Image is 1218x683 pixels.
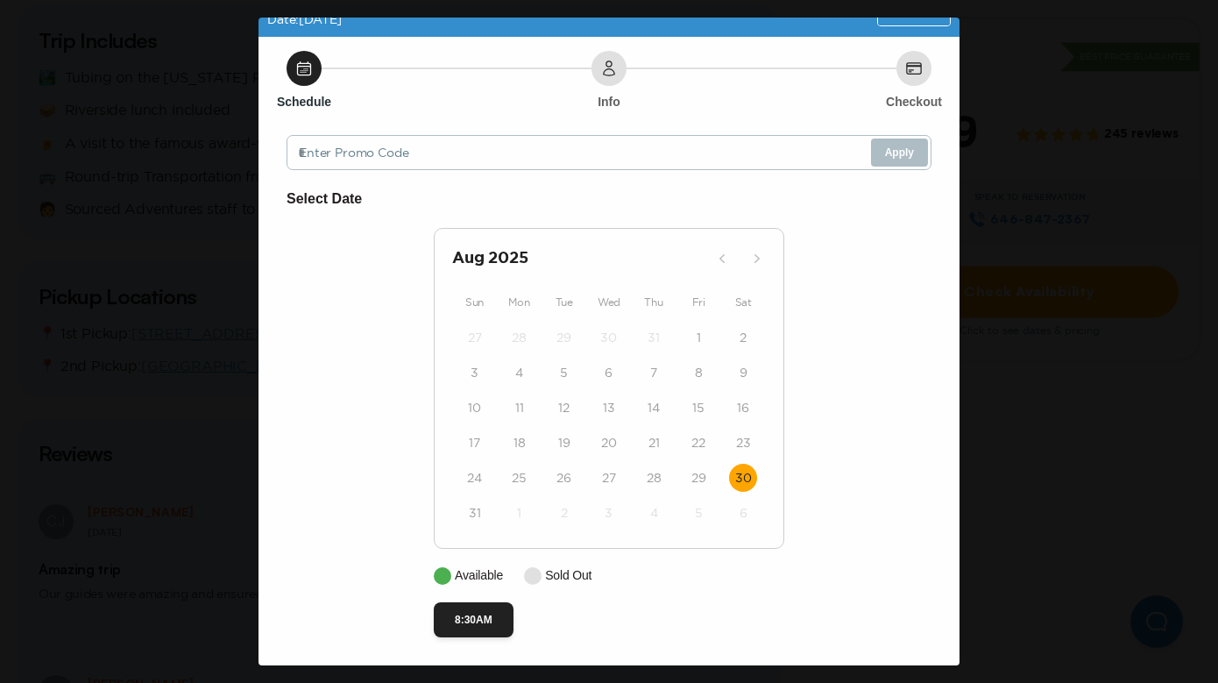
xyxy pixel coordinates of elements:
button: 24 [461,464,489,492]
button: 30 [595,324,623,352]
button: 2 [550,499,578,527]
button: 31 [640,324,668,352]
h6: Checkout [886,93,942,110]
time: 26 [556,469,571,487]
span: Close [887,4,924,18]
time: 9 [740,364,747,381]
time: 30 [600,329,617,346]
time: 7 [650,364,657,381]
button: 31 [461,499,489,527]
button: 5 [684,499,712,527]
time: 29 [556,329,571,346]
div: Thu [632,292,676,313]
time: 31 [648,329,660,346]
time: 21 [648,434,660,452]
time: 15 [692,399,705,416]
time: 13 [603,399,615,416]
h6: Info [598,93,620,110]
div: Fri [676,292,721,313]
button: 6 [595,359,623,387]
time: 14 [648,399,660,416]
time: 23 [736,434,751,452]
time: 1 [517,504,521,522]
time: 28 [512,329,527,346]
button: 12 [550,394,578,422]
button: 27 [461,324,489,352]
button: 22 [684,429,712,457]
time: 20 [601,434,617,452]
button: 8:30AM [434,602,513,637]
button: 28 [506,324,534,352]
time: 28 [647,469,662,487]
button: 2 [729,324,757,352]
time: 3 [471,364,478,381]
button: 3 [595,499,623,527]
h6: Schedule [277,93,331,110]
button: 1 [684,324,712,352]
button: 29 [550,324,578,352]
button: 30 [729,464,757,492]
button: 18 [506,429,534,457]
time: 4 [515,364,523,381]
button: 11 [506,394,534,422]
time: 27 [468,329,482,346]
p: Available [455,566,503,585]
time: 22 [691,434,705,452]
time: 31 [469,504,481,522]
button: 14 [640,394,668,422]
time: 5 [560,364,568,381]
time: 1 [697,329,701,346]
time: 10 [468,399,481,416]
time: 17 [469,434,480,452]
button: 4 [506,359,534,387]
span: Date: [DATE] [267,12,342,26]
button: 13 [595,394,623,422]
time: 8 [695,364,703,381]
time: 2 [740,329,747,346]
button: 6 [729,499,757,527]
button: 27 [595,464,623,492]
button: 19 [550,429,578,457]
time: 18 [513,434,526,452]
button: 29 [684,464,712,492]
button: 17 [461,429,489,457]
time: 11 [515,399,524,416]
h6: Select Date [287,188,931,210]
button: 4 [640,499,668,527]
div: Sat [721,292,766,313]
button: 20 [595,429,623,457]
time: 6 [605,364,613,381]
time: 27 [602,469,616,487]
button: 10 [461,394,489,422]
time: 2 [561,504,568,522]
button: 26 [550,464,578,492]
time: 30 [735,469,752,487]
button: 9 [729,359,757,387]
button: 8 [684,359,712,387]
time: 3 [605,504,613,522]
time: 16 [737,399,749,416]
button: 15 [684,394,712,422]
div: Wed [586,292,631,313]
button: 23 [729,429,757,457]
div: Sun [452,292,497,313]
time: 19 [558,434,570,452]
button: 7 [640,359,668,387]
time: 4 [650,504,658,522]
p: Sold Out [545,566,591,585]
button: 5 [550,359,578,387]
time: 25 [512,469,527,487]
button: 16 [729,394,757,422]
time: 5 [695,504,703,522]
button: 25 [506,464,534,492]
button: 3 [461,359,489,387]
div: Tue [542,292,586,313]
div: Mon [497,292,542,313]
button: 1 [506,499,534,527]
time: 6 [740,504,747,522]
time: 24 [467,469,482,487]
button: 21 [640,429,668,457]
h2: Aug 2025 [452,246,708,271]
button: 28 [640,464,668,492]
time: 12 [558,399,570,416]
